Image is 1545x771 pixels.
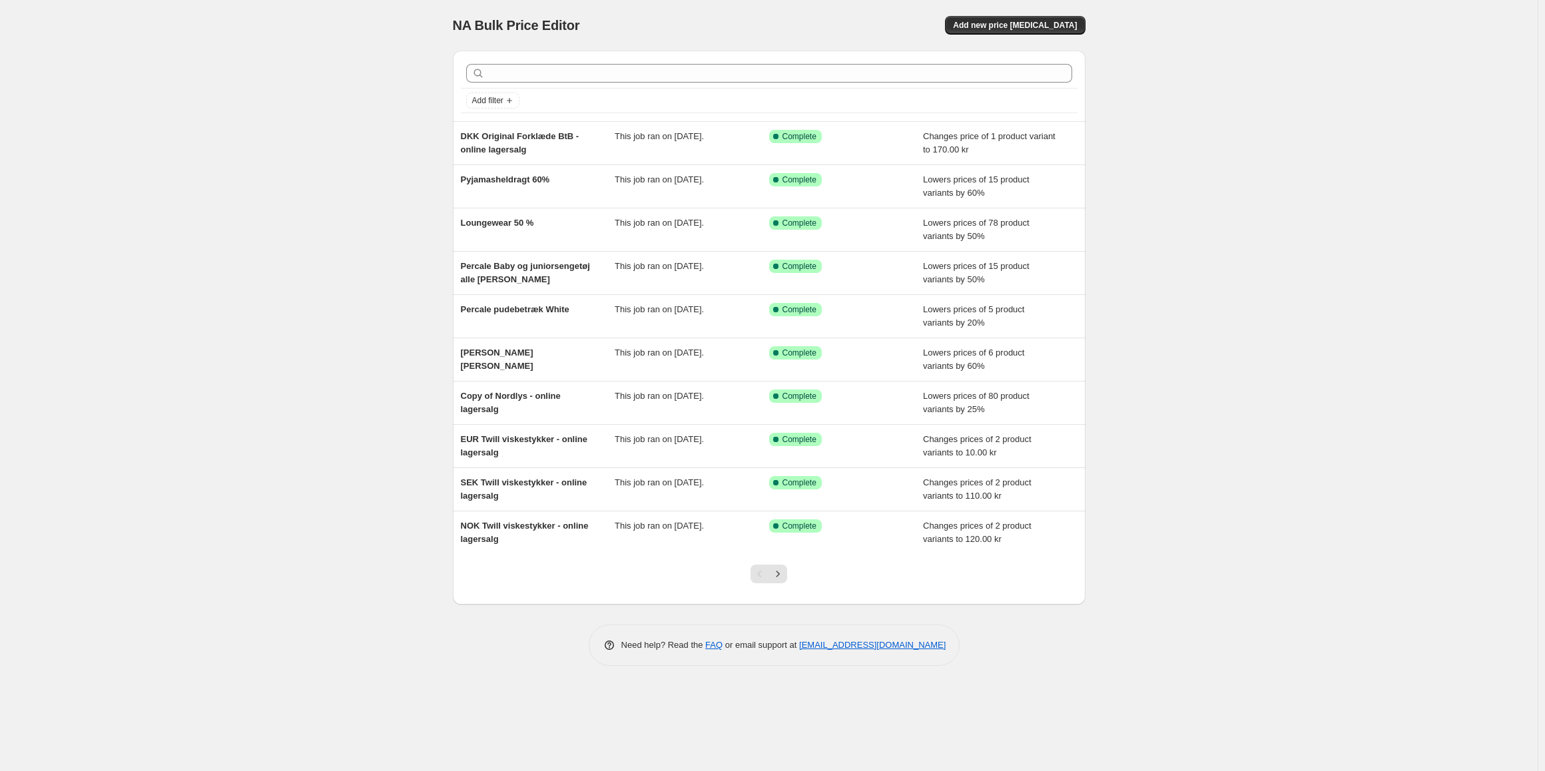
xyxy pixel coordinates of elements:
span: Lowers prices of 5 product variants by 20% [923,304,1024,328]
span: This job ran on [DATE]. [615,391,704,401]
span: Complete [782,521,816,531]
span: Complete [782,391,816,401]
span: or email support at [723,640,799,650]
button: Add new price [MEDICAL_DATA] [945,16,1085,35]
span: Changes price of 1 product variant to 170.00 kr [923,131,1056,154]
span: This job ran on [DATE]. [615,304,704,314]
span: [PERSON_NAME] [PERSON_NAME] [461,348,533,371]
span: This job ran on [DATE]. [615,477,704,487]
span: Pyjamasheldragt 60% [461,174,550,184]
span: Lowers prices of 78 product variants by 50% [923,218,1030,241]
nav: Pagination [751,565,787,583]
span: Complete [782,261,816,272]
span: Lowers prices of 15 product variants by 60% [923,174,1030,198]
span: Lowers prices of 80 product variants by 25% [923,391,1030,414]
span: Complete [782,434,816,445]
span: Percale pudebetræk White [461,304,569,314]
span: Complete [782,304,816,315]
span: This job ran on [DATE]. [615,131,704,141]
span: Changes prices of 2 product variants to 110.00 kr [923,477,1032,501]
a: [EMAIL_ADDRESS][DOMAIN_NAME] [799,640,946,650]
span: DKK Original Forklæde BtB - online lagersalg [461,131,579,154]
span: NOK Twill viskestykker - online lagersalg [461,521,589,544]
span: This job ran on [DATE]. [615,348,704,358]
span: Need help? Read the [621,640,706,650]
span: This job ran on [DATE]. [615,174,704,184]
span: Changes prices of 2 product variants to 120.00 kr [923,521,1032,544]
span: Add new price [MEDICAL_DATA] [953,20,1077,31]
a: FAQ [705,640,723,650]
span: Add filter [472,95,503,106]
span: Percale Baby og juniorsengetøj alle [PERSON_NAME] [461,261,590,284]
button: Add filter [466,93,519,109]
span: EUR Twill viskestykker - online lagersalg [461,434,588,457]
span: This job ran on [DATE]. [615,218,704,228]
span: This job ran on [DATE]. [615,261,704,271]
span: Lowers prices of 6 product variants by 60% [923,348,1024,371]
span: Copy of Nordlys - online lagersalg [461,391,561,414]
span: SEK Twill viskestykker - online lagersalg [461,477,587,501]
span: Complete [782,348,816,358]
span: Loungewear 50 % [461,218,534,228]
span: Complete [782,131,816,142]
span: This job ran on [DATE]. [615,434,704,444]
span: This job ran on [DATE]. [615,521,704,531]
span: Changes prices of 2 product variants to 10.00 kr [923,434,1032,457]
span: Lowers prices of 15 product variants by 50% [923,261,1030,284]
button: Next [769,565,787,583]
span: Complete [782,218,816,228]
span: Complete [782,477,816,488]
span: NA Bulk Price Editor [453,18,580,33]
span: Complete [782,174,816,185]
